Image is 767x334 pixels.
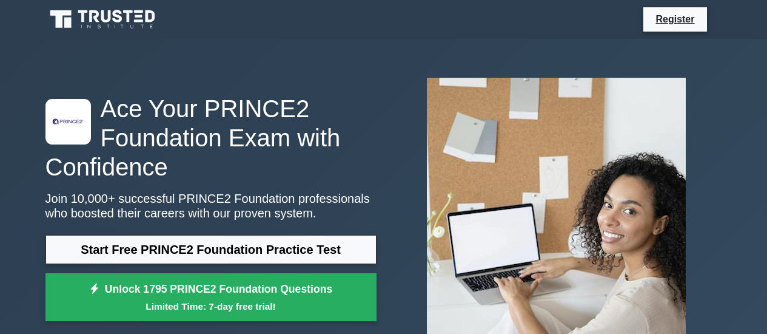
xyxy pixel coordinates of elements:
p: Join 10,000+ successful PRINCE2 Foundation professionals who boosted their careers with our prove... [45,191,377,220]
a: Register [648,12,702,27]
small: Limited Time: 7-day free trial! [61,299,361,313]
a: Start Free PRINCE2 Foundation Practice Test [45,235,377,264]
a: Unlock 1795 PRINCE2 Foundation QuestionsLimited Time: 7-day free trial! [45,273,377,322]
h1: Ace Your PRINCE2 Foundation Exam with Confidence [45,94,377,182]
